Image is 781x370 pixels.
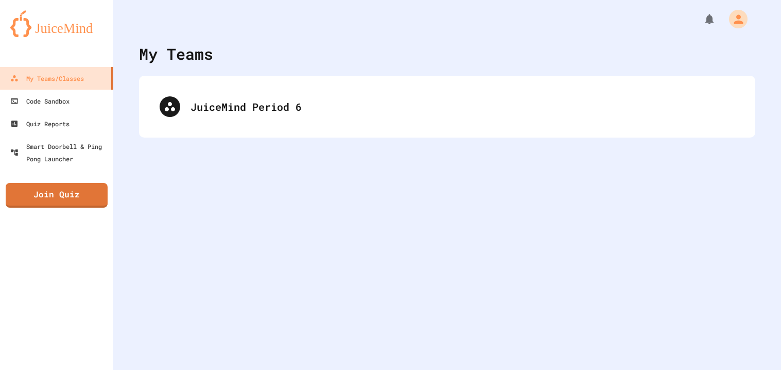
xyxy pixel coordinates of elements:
[10,72,84,85] div: My Teams/Classes
[139,42,213,65] div: My Teams
[738,329,771,360] iframe: chat widget
[10,140,109,165] div: Smart Doorbell & Ping Pong Launcher
[10,95,70,107] div: Code Sandbox
[10,117,70,130] div: Quiz Reports
[149,86,745,127] div: JuiceMind Period 6
[190,99,735,114] div: JuiceMind Period 6
[10,10,103,37] img: logo-orange.svg
[684,10,718,28] div: My Notifications
[6,183,108,208] a: Join Quiz
[718,7,750,31] div: My Account
[696,284,771,328] iframe: chat widget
